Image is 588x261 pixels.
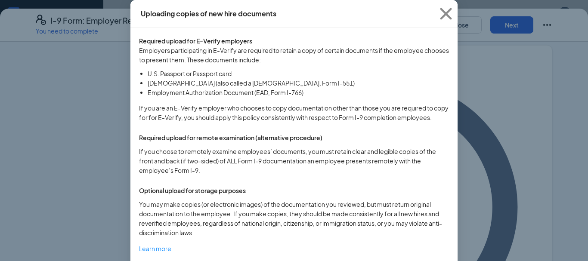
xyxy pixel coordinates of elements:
div: Uploading copies of new hire documents [141,9,276,18]
span: Required upload for E-Verify employers [139,36,252,46]
span: You may make copies (or electronic images) of the documentation you reviewed, but must return ori... [139,200,449,237]
span: [DEMOGRAPHIC_DATA] (also called a [DEMOGRAPHIC_DATA], Form I-551) [148,79,355,87]
span: If you are an E-Verify employer who chooses to copy documentation other than those you are requir... [139,103,449,122]
span: If you choose to remotely examine employees’ documents, you must retain clear and legible copies ... [139,147,449,175]
svg: Cross [434,2,458,25]
span: Learn more [139,245,171,252]
a: Learn more [139,244,171,253]
span: Optional upload for storage purposes [139,186,449,195]
span: Employers participating in E-Verify are required to retain a copy of certain documents if the emp... [139,46,449,64]
span: U.S. Passport or Passport card [148,70,232,77]
span: Employment Authorization Document (EAD, Form I-766) [148,89,303,96]
span: Required upload for remote examination (alternative procedure) [139,133,449,142]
